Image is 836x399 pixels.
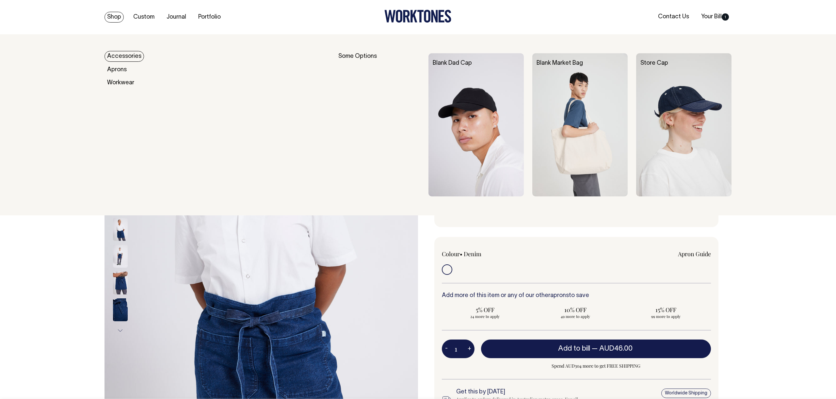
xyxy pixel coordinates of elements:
div: Some Options [338,53,420,196]
span: 5% OFF [445,306,525,314]
span: 1 [722,13,729,21]
div: Colour [442,250,550,258]
button: + [464,342,474,356]
span: 10% OFF [536,306,616,314]
a: Shop [104,12,124,23]
a: aprons [550,293,569,298]
span: 99 more to apply [626,314,706,319]
span: Add to bill [558,345,590,352]
span: 49 more to apply [536,314,616,319]
img: denim [113,218,128,241]
a: Journal [164,12,189,23]
img: Blank Market Bag [532,53,628,196]
span: — [592,345,634,352]
img: Blank Dad Cap [428,53,524,196]
input: 15% OFF 99 more to apply [622,304,709,321]
img: denim [113,272,128,294]
span: 24 more to apply [445,314,525,319]
button: Add to bill —AUD46.00 [481,340,711,358]
a: Aprons [104,64,129,75]
button: - [442,342,451,356]
span: 15% OFF [626,306,706,314]
a: Store Cap [640,60,668,66]
span: Spend AUD304 more to get FREE SHIPPING [481,362,711,370]
a: Apron Guide [678,250,711,258]
a: Portfolio [196,12,223,23]
img: denim [113,298,128,321]
img: Store Cap [636,53,731,196]
label: Denim [464,250,481,258]
a: Accessories [104,51,144,62]
button: Next [115,323,125,338]
span: AUD46.00 [599,345,633,352]
a: Blank Market Bag [537,60,583,66]
img: denim [113,245,128,268]
h6: Get this by [DATE] [456,389,589,395]
input: 5% OFF 24 more to apply [442,304,528,321]
h6: Add more of this item or any of our other to save [442,292,711,299]
a: Workwear [104,77,137,88]
a: Contact Us [655,11,692,22]
a: Custom [131,12,157,23]
input: 10% OFF 49 more to apply [532,304,619,321]
span: • [460,250,462,258]
a: Your Bill1 [699,11,731,22]
a: Blank Dad Cap [433,60,472,66]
